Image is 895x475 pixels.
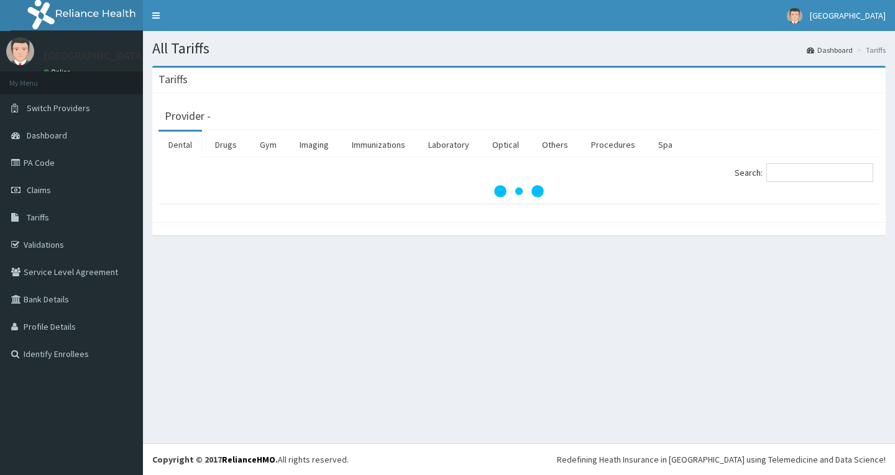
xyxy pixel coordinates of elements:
[222,454,275,465] a: RelianceHMO
[418,132,479,158] a: Laboratory
[787,8,802,24] img: User Image
[648,132,682,158] a: Spa
[494,166,544,216] svg: audio-loading
[854,45,886,55] li: Tariffs
[581,132,645,158] a: Procedures
[152,454,278,465] strong: Copyright © 2017 .
[810,10,886,21] span: [GEOGRAPHIC_DATA]
[27,212,49,223] span: Tariffs
[165,111,211,122] h3: Provider -
[158,74,188,85] h3: Tariffs
[6,37,34,65] img: User Image
[143,443,895,475] footer: All rights reserved.
[44,68,73,76] a: Online
[27,184,51,196] span: Claims
[532,132,578,158] a: Others
[152,40,886,57] h1: All Tariffs
[290,132,339,158] a: Imaging
[27,102,90,114] span: Switch Providers
[557,453,886,466] div: Redefining Heath Insurance in [GEOGRAPHIC_DATA] using Telemedicine and Data Science!
[342,132,415,158] a: Immunizations
[44,50,146,61] p: [GEOGRAPHIC_DATA]
[482,132,529,158] a: Optical
[807,45,853,55] a: Dashboard
[27,130,67,141] span: Dashboard
[205,132,247,158] a: Drugs
[158,132,202,158] a: Dental
[735,163,873,182] label: Search:
[766,163,873,182] input: Search:
[250,132,287,158] a: Gym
